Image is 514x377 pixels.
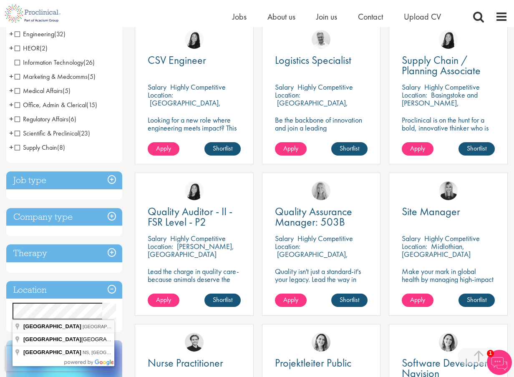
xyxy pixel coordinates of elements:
p: Lead the charge in quality care-because animals deserve the best. [148,267,241,291]
span: [GEOGRAPHIC_DATA] [23,336,139,342]
span: Salary [402,82,421,92]
a: Contact [358,11,383,22]
a: Apply [402,294,433,307]
a: Site Manager [402,206,495,217]
span: Information Technology [15,58,83,67]
p: Highly Competitive [170,234,226,243]
span: Office, Admin & Clerical [15,101,86,109]
img: Nur Ergiydiren [312,333,330,352]
span: + [9,141,13,153]
span: Location: [148,90,173,100]
span: (32) [54,30,66,38]
a: Shortlist [204,142,241,156]
span: Engineering [15,30,54,38]
p: [GEOGRAPHIC_DATA], [GEOGRAPHIC_DATA] [275,249,348,267]
span: Apply [283,295,298,304]
img: Nur Ergiydiren [439,333,458,352]
a: Shortlist [331,142,368,156]
p: Highly Competitive [297,82,353,92]
span: Salary [148,82,166,92]
span: Apply [156,144,171,153]
span: Supply Chain [15,143,65,152]
a: Apply [148,142,179,156]
span: Location: [275,90,300,100]
img: Chatbot [487,350,512,375]
a: Projektleiter Public [275,358,368,368]
a: Nurse Practitioner [148,358,241,368]
iframe: reCAPTCHA [6,346,113,371]
a: Upload CV [404,11,441,22]
span: Scientific & Preclinical [15,129,90,138]
p: Basingstoke and [PERSON_NAME], [GEOGRAPHIC_DATA] [402,90,478,116]
span: (5) [63,86,71,95]
span: (26) [83,58,95,67]
span: Apply [156,295,171,304]
span: Regulatory Affairs [15,115,68,123]
span: + [9,84,13,97]
span: Salary [275,234,294,243]
span: (8) [57,143,65,152]
span: [GEOGRAPHIC_DATA] [23,323,81,329]
span: Apply [283,144,298,153]
h3: Job type [6,171,122,189]
span: (23) [79,129,90,138]
p: Quality isn't just a standard-it's your legacy. Lead the way in 503B excellence. [275,267,368,291]
h3: Company type [6,208,122,226]
span: Medical Affairs [15,86,63,95]
span: Location: [402,241,427,251]
img: Nico Kohlwes [185,333,204,352]
span: Marketing & Medcomms [15,72,96,81]
span: + [9,70,13,83]
span: (5) [88,72,96,81]
p: Midlothian, [GEOGRAPHIC_DATA] [402,241,471,259]
span: Nurse Practitioner [148,356,223,370]
p: Highly Competitive [424,234,480,243]
span: [GEOGRAPHIC_DATA] [23,336,81,342]
a: About us [267,11,295,22]
h3: Therapy [6,244,122,262]
span: Site Manager [402,204,460,219]
span: + [9,42,13,54]
span: Information Technology [15,58,95,67]
span: Marketing & Medcomms [15,72,88,81]
span: Engineering [15,30,66,38]
span: [GEOGRAPHIC_DATA] [23,349,81,355]
a: Quality Assurance Manager: 503B [275,206,368,227]
p: Make your mark in global health by managing high-impact clinical trials with a leading CRO. [402,267,495,299]
span: Salary [275,82,294,92]
img: Numhom Sudsok [185,181,204,200]
span: (6) [68,115,76,123]
span: Supply Chain / Planning Associate [402,53,481,78]
img: Janelle Jones [439,181,458,200]
span: Apply [410,144,425,153]
span: Apply [410,295,425,304]
a: Shortlist [459,294,495,307]
span: (2) [40,44,48,53]
span: + [9,113,13,125]
a: Quality Auditor - II - FSR Level - P2 [148,206,241,227]
span: Location: [275,241,300,251]
span: Quality Auditor - II - FSR Level - P2 [148,204,232,229]
span: HEOR [15,44,40,53]
p: Proclinical is on the hunt for a bold, innovative thinker who is ready to help push the boundarie... [402,116,495,163]
p: Looking for a new role where engineering meets impact? This CSV Engineer role is calling your name! [148,116,241,148]
p: [GEOGRAPHIC_DATA], [GEOGRAPHIC_DATA] [148,98,221,116]
img: Joshua Bye [312,30,330,49]
a: Logistics Specialist [275,55,368,65]
span: + [9,127,13,139]
p: Be the backbone of innovation and join a leading pharmaceutical company to help keep life-changin... [275,116,368,156]
a: Shortlist [204,294,241,307]
a: Apply [275,142,307,156]
span: Logistics Specialist [275,53,351,67]
span: Medical Affairs [15,86,71,95]
a: Apply [402,142,433,156]
span: HEOR [15,44,48,53]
